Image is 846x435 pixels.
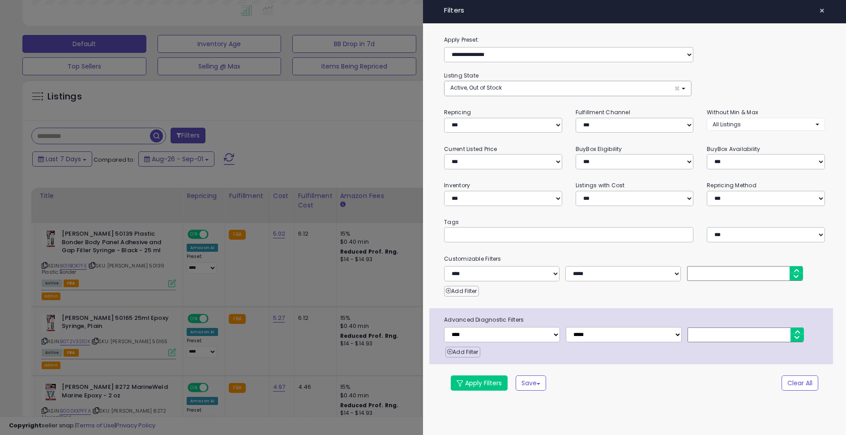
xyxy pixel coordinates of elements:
[707,108,758,116] small: Without Min & Max
[451,375,508,391] button: Apply Filters
[437,35,832,45] label: Apply Preset:
[444,145,497,153] small: Current Listed Price
[444,108,471,116] small: Repricing
[674,84,680,93] span: ×
[437,217,832,227] small: Tags
[713,121,741,128] span: All Listings
[819,4,825,17] span: ×
[445,347,480,357] button: Add Filter
[707,181,756,189] small: Repricing Method
[437,315,833,325] span: Advanced Diagnostic Filters
[437,254,832,264] small: Customizable Filters
[782,375,818,391] button: Clear All
[444,81,691,96] button: Active, Out of Stock ×
[450,84,502,91] span: Active, Out of Stock
[576,108,630,116] small: Fulfillment Channel
[576,145,622,153] small: BuyBox Eligibility
[444,7,825,14] h4: Filters
[816,4,829,17] button: ×
[707,118,825,131] button: All Listings
[576,181,625,189] small: Listings with Cost
[444,286,479,297] button: Add Filter
[516,375,546,391] button: Save
[707,145,760,153] small: BuyBox Availability
[444,72,479,79] small: Listing State
[444,181,470,189] small: Inventory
